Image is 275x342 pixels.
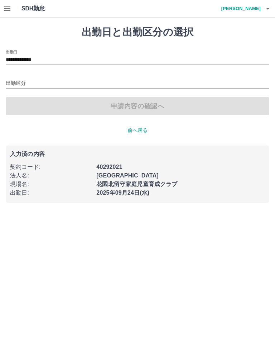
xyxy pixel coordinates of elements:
p: 法人名 : [10,171,92,180]
b: [GEOGRAPHIC_DATA] [96,172,159,179]
p: 現場名 : [10,180,92,189]
p: 前へ戻る [6,127,269,134]
label: 出勤日 [6,49,17,54]
p: 契約コード : [10,163,92,171]
b: 花園北留守家庭児童育成クラブ [96,181,177,187]
p: 入力済の内容 [10,151,265,157]
p: 出勤日 : [10,189,92,197]
b: 2025年09月24日(水) [96,190,149,196]
h1: 出勤日と出勤区分の選択 [6,26,269,38]
b: 40292021 [96,164,122,170]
